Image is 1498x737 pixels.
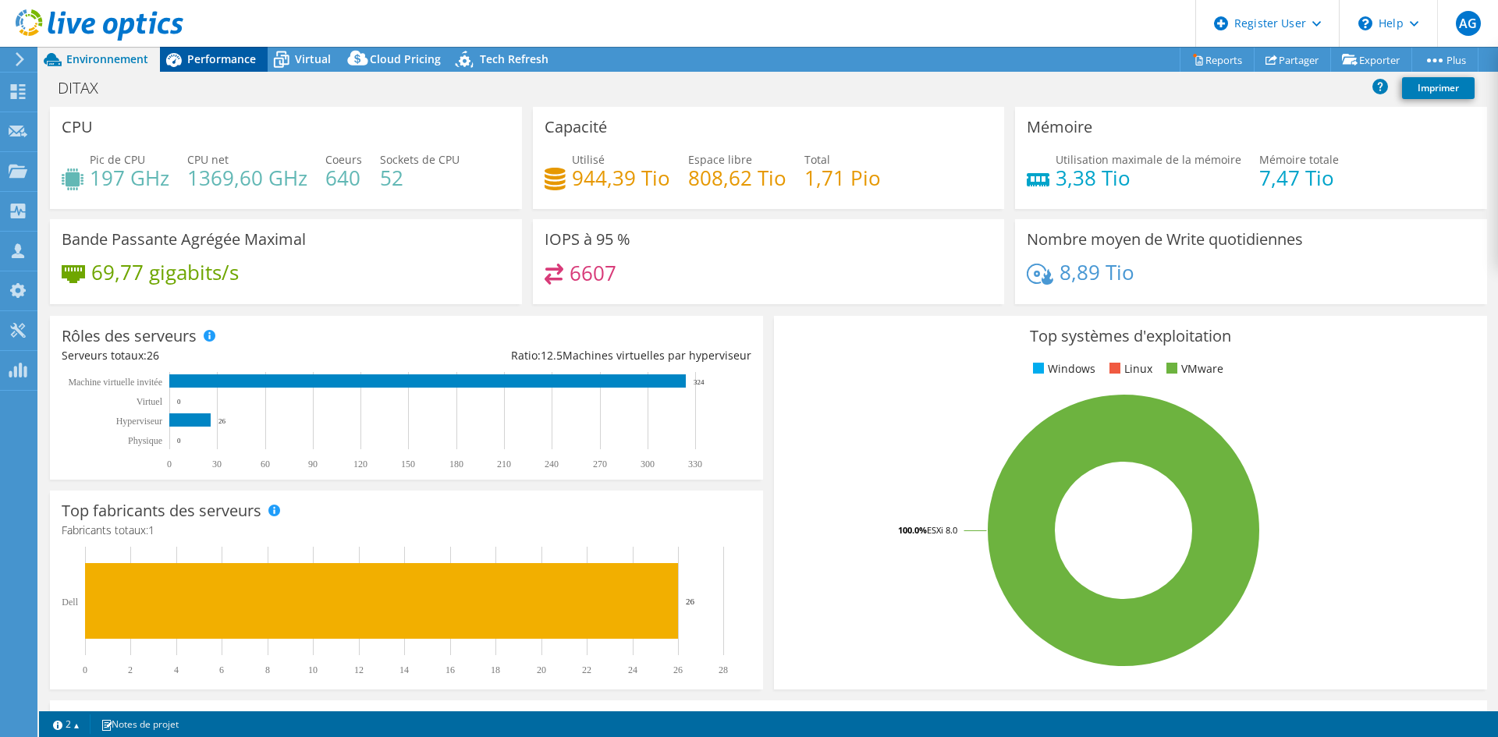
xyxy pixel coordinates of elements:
span: Virtual [295,51,331,66]
tspan: 100.0% [898,524,927,536]
h4: 640 [325,169,362,186]
span: Mémoire totale [1259,152,1339,167]
svg: \n [1358,16,1372,30]
span: 1 [148,523,154,537]
text: 0 [177,398,181,406]
h3: Top systèmes d'exploitation [786,328,1475,345]
span: Environnement [66,51,148,66]
h4: 52 [380,169,460,186]
a: Imprimer [1402,77,1475,99]
a: Partager [1254,48,1331,72]
h3: Mémoire [1027,119,1092,136]
text: 12 [354,664,364,675]
text: 300 [641,459,655,469]
text: 18 [491,664,500,675]
text: 180 [449,459,463,469]
h4: 3,38 Tio [1056,169,1241,186]
text: 10 [308,664,318,675]
span: Tech Refresh [480,51,548,66]
text: 30 [212,459,222,469]
h4: 808,62 Tio [688,169,786,186]
text: 16 [445,664,455,675]
span: Sockets de CPU [380,152,460,167]
h4: 7,47 Tio [1259,169,1339,186]
div: Serveurs totaux: [62,347,406,364]
span: Espace libre [688,152,752,167]
span: Cloud Pricing [370,51,441,66]
h1: DITAX [51,80,122,97]
span: Performance [187,51,256,66]
h4: 6607 [570,264,616,282]
text: 0 [83,664,87,675]
text: Virtuel [137,396,163,407]
a: Plus [1411,48,1478,72]
h4: 1,71 Pio [804,169,881,186]
text: Physique [128,435,162,446]
a: Exporter [1330,48,1412,72]
h4: Fabricants totaux: [62,522,751,539]
span: Utilisation maximale de la mémoire [1056,152,1241,167]
text: 14 [399,664,409,675]
text: 0 [177,437,181,445]
span: CPU net [187,152,229,167]
div: Ratio: Machines virtuelles par hyperviseur [406,347,751,364]
text: 324 [694,378,705,386]
li: VMware [1163,360,1223,377]
h3: Nombre moyen de Write quotidiennes [1027,231,1303,248]
text: 330 [688,459,702,469]
span: AG [1456,11,1481,36]
span: Pic de CPU [90,152,145,167]
a: 2 [42,714,91,734]
text: 8 [265,664,270,675]
text: 28 [719,664,728,675]
tspan: ESXi 8.0 [927,524,957,536]
text: 60 [261,459,270,469]
a: Reports [1180,48,1255,72]
text: 26 [686,597,695,606]
h4: 69,77 gigabits/s [91,264,239,281]
text: 26 [673,664,683,675]
text: 2 [128,664,133,675]
a: Notes de projet [90,714,190,734]
h3: Top fabricants des serveurs [62,502,261,519]
text: 20 [537,664,546,675]
h4: 1369,60 GHz [187,169,307,186]
text: 150 [401,459,415,469]
text: 26 [218,417,226,425]
h4: 197 GHz [90,169,169,186]
text: Dell [62,597,78,608]
text: 6 [219,664,224,675]
span: Total [804,152,830,167]
text: 210 [497,459,511,469]
li: Windows [1029,360,1095,377]
text: 270 [593,459,607,469]
text: 90 [308,459,318,469]
h4: 8,89 Tio [1060,264,1134,281]
span: 12.5 [541,348,563,363]
tspan: Machine virtuelle invitée [68,377,162,388]
text: 0 [167,459,172,469]
text: 120 [353,459,367,469]
text: 4 [174,664,179,675]
h4: 944,39 Tio [572,169,670,186]
text: 22 [582,664,591,675]
h3: CPU [62,119,93,136]
text: 24 [628,664,637,675]
span: Utilisé [572,152,605,167]
span: 26 [147,348,159,363]
h3: IOPS à 95 % [545,231,630,248]
h3: Capacité [545,119,607,136]
span: Coeurs [325,152,362,167]
text: 240 [545,459,559,469]
h3: Bande Passante Agrégée Maximal [62,231,306,248]
li: Linux [1106,360,1152,377]
text: Hyperviseur [116,416,162,427]
h3: Rôles des serveurs [62,328,197,345]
